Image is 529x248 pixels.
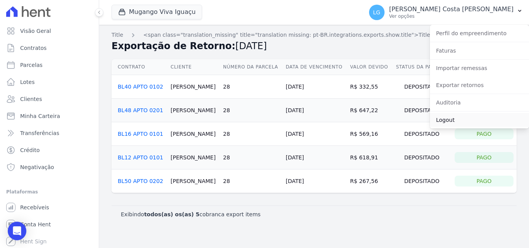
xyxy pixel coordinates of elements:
td: [DATE] [283,99,347,122]
a: Negativação [3,159,96,175]
a: BL12 APTO 0101 [118,154,163,161]
span: Minha Carteira [20,112,60,120]
td: R$ 267,56 [347,169,392,193]
h2: Exportação de Retorno: [112,39,444,53]
span: Contratos [20,44,46,52]
span: Clientes [20,95,42,103]
p: [PERSON_NAME] Costa [PERSON_NAME] [389,5,514,13]
th: Data de Vencimento [283,59,347,75]
a: BL40 APTO 0102 [118,84,163,90]
b: todos(as) os(as) 5 [144,211,199,217]
span: Transferências [20,129,59,137]
div: Depositado [395,152,448,163]
a: Clientes [3,91,96,107]
a: Crédito [3,142,96,158]
button: Mugango Viva Iguaçu [112,5,202,19]
a: Exportar retornos [430,78,529,92]
div: Depositado [395,128,448,139]
span: Recebíveis [20,204,49,211]
th: Número da Parcela [220,59,283,75]
span: Conta Hent [20,221,51,228]
td: [PERSON_NAME] [168,169,220,193]
th: Valor devido [347,59,392,75]
a: <span class="translation_missing" title="translation missing: pt-BR.integrations.exports.show.tit... [143,31,487,39]
td: [DATE] [283,169,347,193]
td: [DATE] [283,146,347,169]
span: translation missing: pt-BR.integrations.exports.index.title [112,32,123,38]
th: Status da Parcela [392,59,452,75]
td: R$ 332,55 [347,75,392,99]
p: Exibindo cobranca export items [121,210,261,218]
a: Visão Geral [3,23,96,39]
a: Importar remessas [430,61,529,75]
nav: Breadcrumb [112,31,517,39]
p: Ver opções [389,13,514,19]
td: [PERSON_NAME] [168,146,220,169]
td: 28 [220,146,283,169]
td: R$ 569,16 [347,122,392,146]
td: 28 [220,99,283,122]
div: Pago [455,128,514,139]
div: Pago [455,176,514,186]
a: Perfil do empreendimento [430,26,529,40]
a: BL16 APTO 0101 [118,131,163,137]
a: BL50 APTO 0202 [118,178,163,184]
td: 28 [220,75,283,99]
div: Pago [455,152,514,163]
div: Open Intercom Messenger [8,222,26,240]
a: BL48 APTO 0201 [118,107,163,113]
button: LG [PERSON_NAME] Costa [PERSON_NAME] Ver opções [363,2,529,23]
td: [PERSON_NAME] [168,122,220,146]
a: Transferências [3,125,96,141]
th: Cliente [168,59,220,75]
div: Depositado [395,81,448,92]
span: Negativação [20,163,54,171]
a: Lotes [3,74,96,90]
td: 28 [220,169,283,193]
span: Lotes [20,78,35,86]
td: [DATE] [283,122,347,146]
div: Depositado [395,176,448,186]
a: Parcelas [3,57,96,73]
a: Minha Carteira [3,108,96,124]
td: [DATE] [283,75,347,99]
a: Faturas [430,44,529,58]
span: LG [373,10,380,15]
a: Conta Hent [3,217,96,232]
span: Parcelas [20,61,43,69]
a: Logout [430,113,529,127]
th: Contrato [112,59,168,75]
td: R$ 618,91 [347,146,392,169]
span: [DATE] [235,41,267,51]
a: Contratos [3,40,96,56]
div: Depositado [395,105,448,116]
td: R$ 647,22 [347,99,392,122]
a: Title [112,31,123,39]
td: [PERSON_NAME] [168,75,220,99]
span: Crédito [20,146,40,154]
div: Plataformas [6,187,93,197]
a: Auditoria [430,96,529,109]
span: Visão Geral [20,27,51,35]
a: Recebíveis [3,200,96,215]
td: [PERSON_NAME] [168,99,220,122]
td: 28 [220,122,283,146]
